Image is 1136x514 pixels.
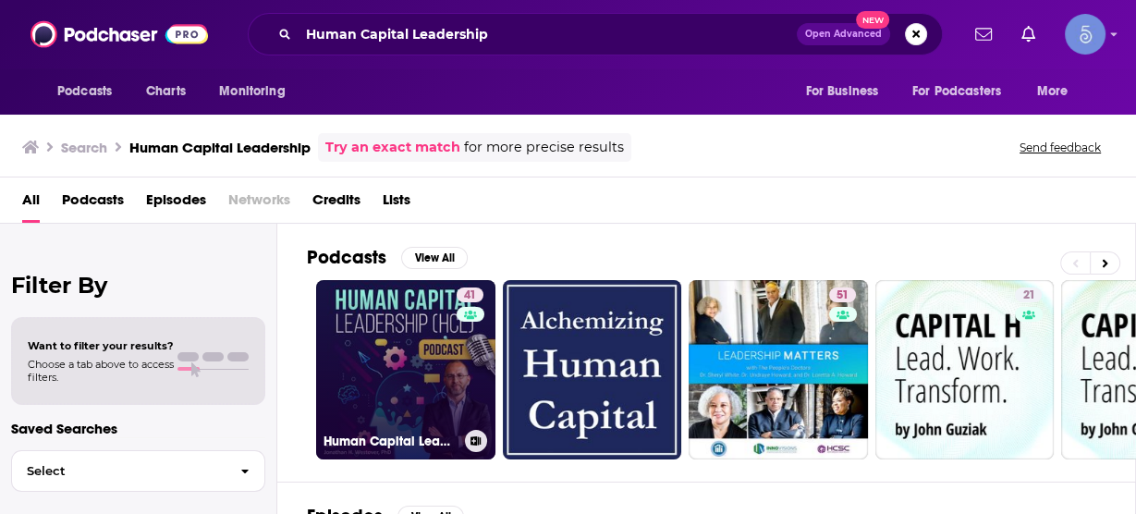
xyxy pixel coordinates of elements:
[146,185,206,223] a: Episodes
[968,18,999,50] a: Show notifications dropdown
[12,465,226,477] span: Select
[57,79,112,104] span: Podcasts
[805,79,878,104] span: For Business
[206,74,309,109] button: open menu
[1065,14,1105,55] button: Show profile menu
[1024,74,1092,109] button: open menu
[457,288,483,302] a: 41
[324,434,458,449] h3: Human Capital Leadership
[1015,288,1042,302] a: 21
[307,246,468,269] a: PodcastsView All
[312,185,360,223] a: Credits
[689,280,868,459] a: 51
[44,74,136,109] button: open menu
[11,272,265,299] h2: Filter By
[464,287,476,305] span: 41
[792,74,901,109] button: open menu
[900,74,1028,109] button: open menu
[383,185,410,223] a: Lists
[829,288,856,302] a: 51
[28,339,174,352] span: Want to filter your results?
[401,247,468,269] button: View All
[1065,14,1105,55] img: User Profile
[31,17,208,52] img: Podchaser - Follow, Share and Rate Podcasts
[11,450,265,492] button: Select
[1022,287,1034,305] span: 21
[464,137,624,158] span: for more precise results
[1065,14,1105,55] span: Logged in as Spiral5-G1
[837,287,849,305] span: 51
[11,420,265,437] p: Saved Searches
[129,139,311,156] h3: Human Capital Leadership
[1037,79,1069,104] span: More
[299,19,797,49] input: Search podcasts, credits, & more...
[316,280,495,459] a: 41Human Capital Leadership
[146,79,186,104] span: Charts
[797,23,890,45] button: Open AdvancedNew
[307,246,386,269] h2: Podcasts
[62,185,124,223] a: Podcasts
[325,137,460,158] a: Try an exact match
[219,79,285,104] span: Monitoring
[1014,18,1043,50] a: Show notifications dropdown
[912,79,1001,104] span: For Podcasters
[28,358,174,384] span: Choose a tab above to access filters.
[22,185,40,223] a: All
[248,13,943,55] div: Search podcasts, credits, & more...
[875,280,1055,459] a: 21
[805,30,882,39] span: Open Advanced
[134,74,197,109] a: Charts
[228,185,290,223] span: Networks
[1014,140,1106,155] button: Send feedback
[61,139,107,156] h3: Search
[856,11,889,29] span: New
